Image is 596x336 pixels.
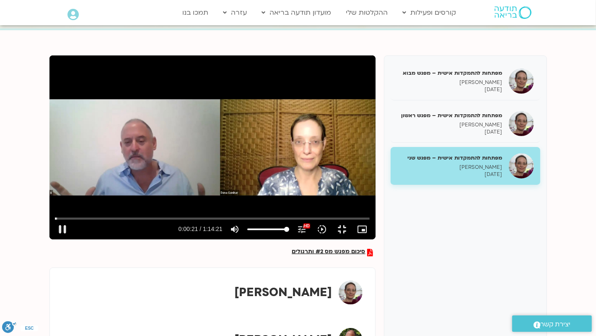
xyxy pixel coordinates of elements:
[397,86,503,93] p: [DATE]
[509,153,534,178] img: מפתחות להתמקדות אישית – מפגש שני
[512,315,592,332] a: יצירת קשר
[235,284,332,300] strong: [PERSON_NAME]
[495,6,531,19] img: תודעה בריאה
[397,164,503,171] p: [PERSON_NAME]
[397,69,503,77] h5: מפתחות להתמקדות אישית – מפגש מבוא
[342,5,392,21] a: ההקלטות שלי
[541,319,571,330] span: יצירת קשר
[292,249,365,256] span: סיכום מפגש מס #2 ותרגולים
[509,111,534,136] img: מפתחות להתמקדות אישית – מפגש ראשון
[339,281,363,304] img: דנה גניהר
[397,121,503,129] p: [PERSON_NAME]
[397,112,503,119] h5: מפתחות להתמקדות אישית – מפגש ראשון
[397,129,503,136] p: [DATE]
[292,249,373,256] a: סיכום מפגש מס #2 ותרגולים
[257,5,335,21] a: מועדון תודעה בריאה
[398,5,460,21] a: קורסים ופעילות
[397,154,503,162] h5: מפתחות להתמקדות אישית – מפגש שני
[219,5,251,21] a: עזרה
[397,171,503,178] p: [DATE]
[178,5,212,21] a: תמכו בנו
[509,68,534,94] img: מפתחות להתמקדות אישית – מפגש מבוא
[397,79,503,86] p: [PERSON_NAME]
